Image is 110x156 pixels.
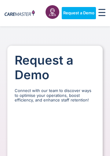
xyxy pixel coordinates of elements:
[62,7,96,19] a: Request a Demo
[15,88,95,103] p: Connect with our team to discover ways to optimise your operations, boost efficiency, and enhance...
[63,11,94,16] span: Request a Demo
[5,10,35,17] img: CareMaster Logo
[15,53,95,82] h1: Request a Demo
[98,9,105,17] div: Menu Toggle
